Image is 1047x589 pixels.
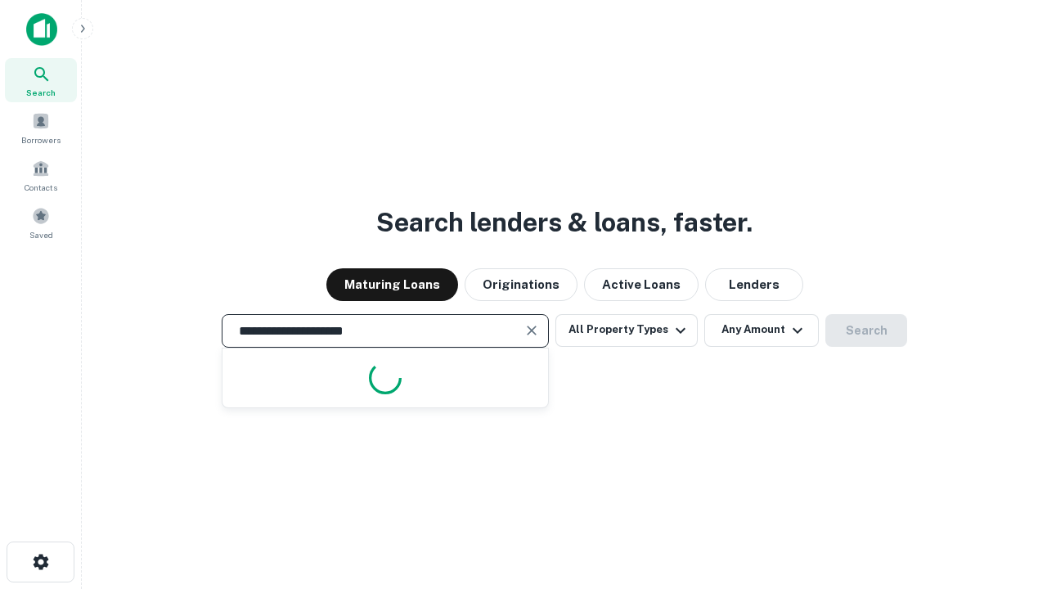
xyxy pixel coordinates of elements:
[21,133,61,146] span: Borrowers
[5,153,77,197] a: Contacts
[29,228,53,241] span: Saved
[26,13,57,46] img: capitalize-icon.png
[965,458,1047,537] iframe: Chat Widget
[584,268,699,301] button: Active Loans
[376,203,753,242] h3: Search lenders & loans, faster.
[26,86,56,99] span: Search
[5,58,77,102] a: Search
[25,181,57,194] span: Contacts
[5,200,77,245] a: Saved
[520,319,543,342] button: Clear
[704,314,819,347] button: Any Amount
[555,314,698,347] button: All Property Types
[465,268,577,301] button: Originations
[705,268,803,301] button: Lenders
[5,106,77,150] a: Borrowers
[326,268,458,301] button: Maturing Loans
